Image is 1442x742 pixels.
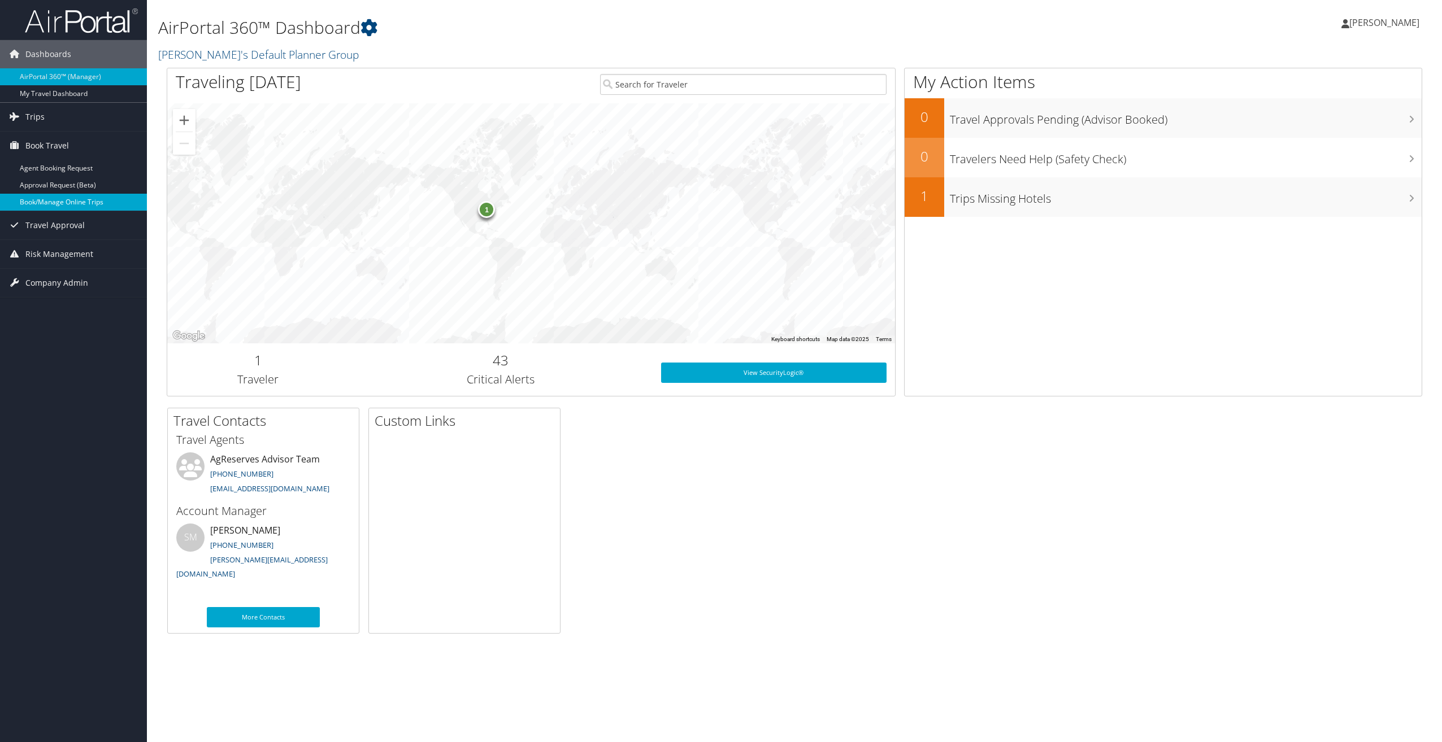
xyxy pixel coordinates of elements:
[176,503,350,519] h3: Account Manager
[210,483,329,494] a: [EMAIL_ADDRESS][DOMAIN_NAME]
[171,523,356,584] li: [PERSON_NAME]
[176,432,350,448] h3: Travel Agents
[905,147,944,166] h2: 0
[950,146,1422,167] h3: Travelers Need Help (Safety Check)
[170,329,207,343] a: Open this area in Google Maps (opens a new window)
[25,240,93,268] span: Risk Management
[173,109,196,132] button: Zoom in
[876,336,892,342] a: Terms (opens in new tab)
[158,47,362,62] a: [PERSON_NAME]'s Default Planner Group
[950,106,1422,128] h3: Travel Approvals Pending (Advisor Booked)
[158,16,1006,40] h1: AirPortal 360™ Dashboard
[771,335,820,343] button: Keyboard shortcuts
[905,70,1422,94] h1: My Action Items
[1341,6,1431,40] a: [PERSON_NAME]
[661,363,887,383] a: View SecurityLogic®
[827,336,869,342] span: Map data ©2025
[176,70,301,94] h1: Traveling [DATE]
[25,40,71,68] span: Dashboards
[375,411,560,430] h2: Custom Links
[25,103,45,131] span: Trips
[358,351,644,370] h2: 43
[176,523,205,552] div: SM
[905,107,944,126] h2: 0
[176,555,328,579] a: [PERSON_NAME][EMAIL_ADDRESS][DOMAIN_NAME]
[25,269,88,297] span: Company Admin
[171,452,356,499] li: AgReserves Advisor Team
[25,211,85,239] span: Travel Approval
[25,132,69,160] span: Book Travel
[170,329,207,343] img: Google
[173,411,359,430] h2: Travel Contacts
[210,540,273,550] a: [PHONE_NUMBER]
[905,186,944,206] h2: 1
[905,138,1422,177] a: 0Travelers Need Help (Safety Check)
[1349,16,1419,29] span: [PERSON_NAME]
[905,98,1422,138] a: 0Travel Approvals Pending (Advisor Booked)
[210,469,273,479] a: [PHONE_NUMBER]
[478,201,495,218] div: 1
[207,607,320,627] a: More Contacts
[173,132,196,155] button: Zoom out
[176,372,341,387] h3: Traveler
[600,74,887,95] input: Search for Traveler
[176,351,341,370] h2: 1
[950,185,1422,207] h3: Trips Missing Hotels
[905,177,1422,217] a: 1Trips Missing Hotels
[25,7,138,34] img: airportal-logo.png
[358,372,644,387] h3: Critical Alerts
